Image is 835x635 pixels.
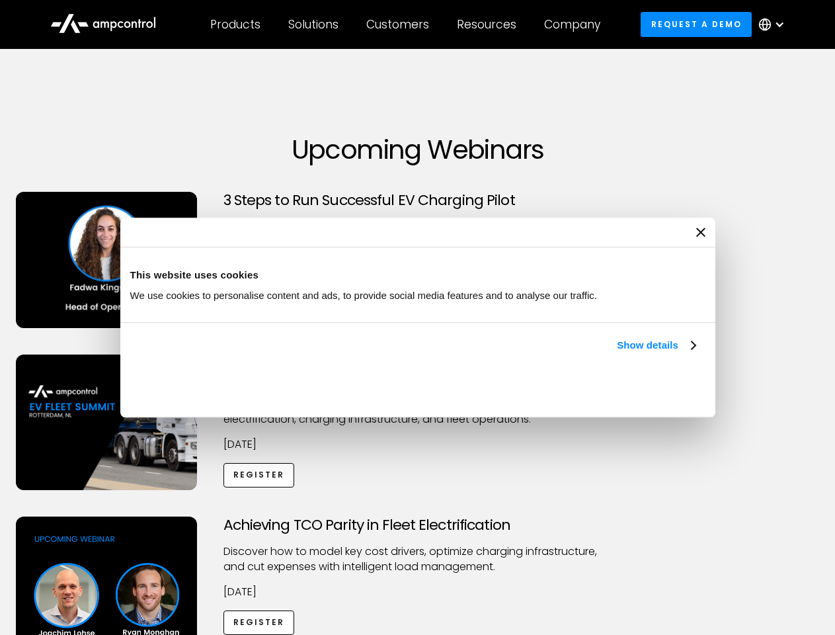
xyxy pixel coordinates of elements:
[457,17,516,32] div: Resources
[641,12,752,36] a: Request a demo
[366,17,429,32] div: Customers
[510,368,700,407] button: Okay
[223,517,612,534] h3: Achieving TCO Parity in Fleet Electrification
[223,192,612,209] h3: 3 Steps to Run Successful EV Charging Pilot
[16,134,820,165] h1: Upcoming Webinars
[223,611,295,635] a: Register
[130,290,598,301] span: We use cookies to personalise content and ads, to provide social media features and to analyse ou...
[544,17,600,32] div: Company
[223,463,295,487] a: Register
[210,17,260,32] div: Products
[288,17,338,32] div: Solutions
[223,544,612,574] p: Discover how to model key cost drivers, optimize charging infrastructure, and cut expenses with i...
[223,585,612,599] p: [DATE]
[130,267,705,283] div: This website uses cookies
[696,228,705,237] button: Close banner
[617,337,695,353] a: Show details
[223,437,612,452] p: [DATE]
